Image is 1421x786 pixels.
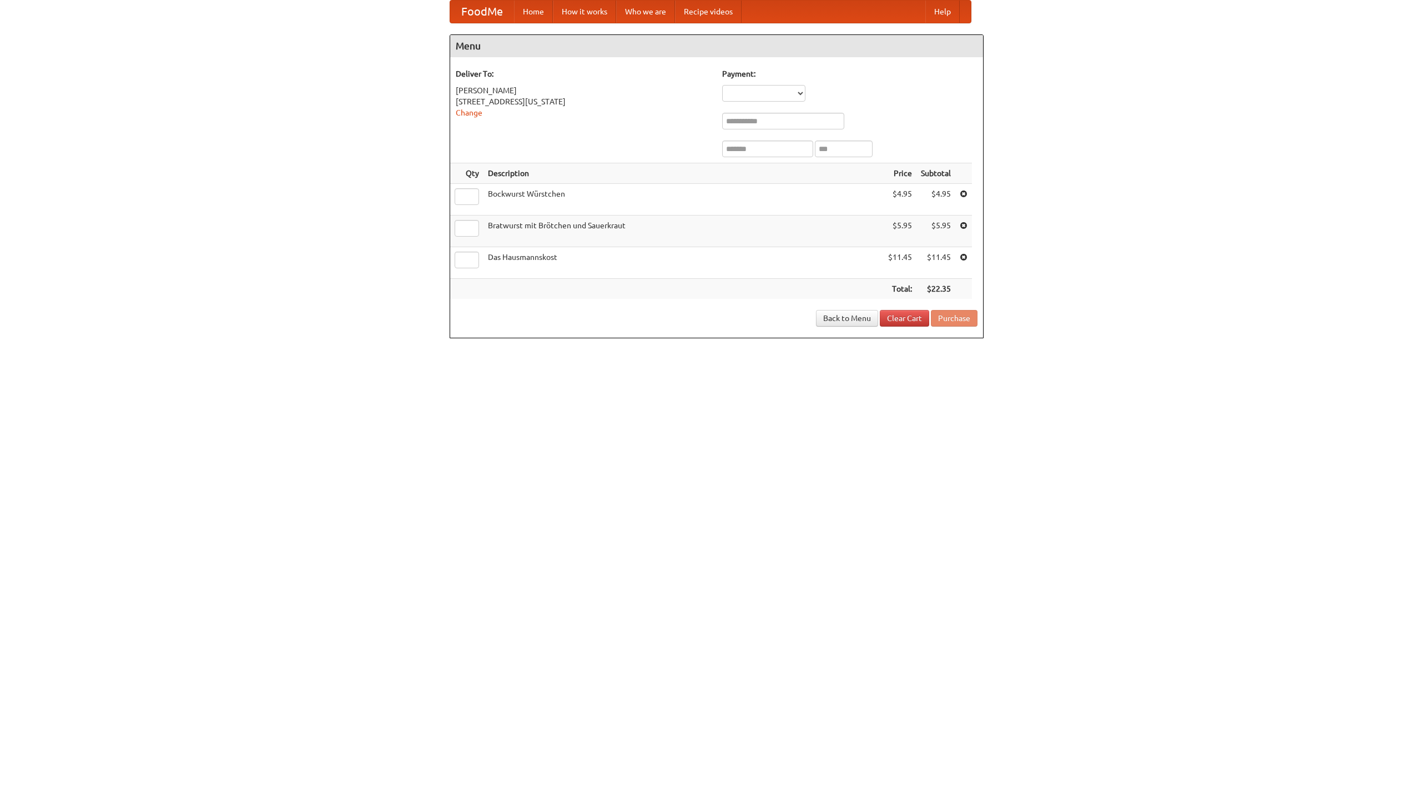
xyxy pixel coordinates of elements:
[884,279,916,299] th: Total:
[916,163,955,184] th: Subtotal
[884,247,916,279] td: $11.45
[816,310,878,327] a: Back to Menu
[916,247,955,279] td: $11.45
[456,96,711,107] div: [STREET_ADDRESS][US_STATE]
[483,216,884,247] td: Bratwurst mit Brötchen und Sauerkraut
[916,279,955,299] th: $22.35
[884,216,916,247] td: $5.95
[456,108,482,117] a: Change
[483,247,884,279] td: Das Hausmannskost
[456,68,711,79] h5: Deliver To:
[884,184,916,216] td: $4.95
[456,85,711,96] div: [PERSON_NAME]
[450,35,983,57] h4: Menu
[931,310,977,327] button: Purchase
[675,1,742,23] a: Recipe videos
[553,1,616,23] a: How it works
[514,1,553,23] a: Home
[450,1,514,23] a: FoodMe
[722,68,977,79] h5: Payment:
[483,163,884,184] th: Description
[884,163,916,184] th: Price
[450,163,483,184] th: Qty
[483,184,884,216] td: Bockwurst Würstchen
[916,216,955,247] td: $5.95
[616,1,675,23] a: Who we are
[916,184,955,216] td: $4.95
[880,310,929,327] a: Clear Cart
[925,1,960,23] a: Help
